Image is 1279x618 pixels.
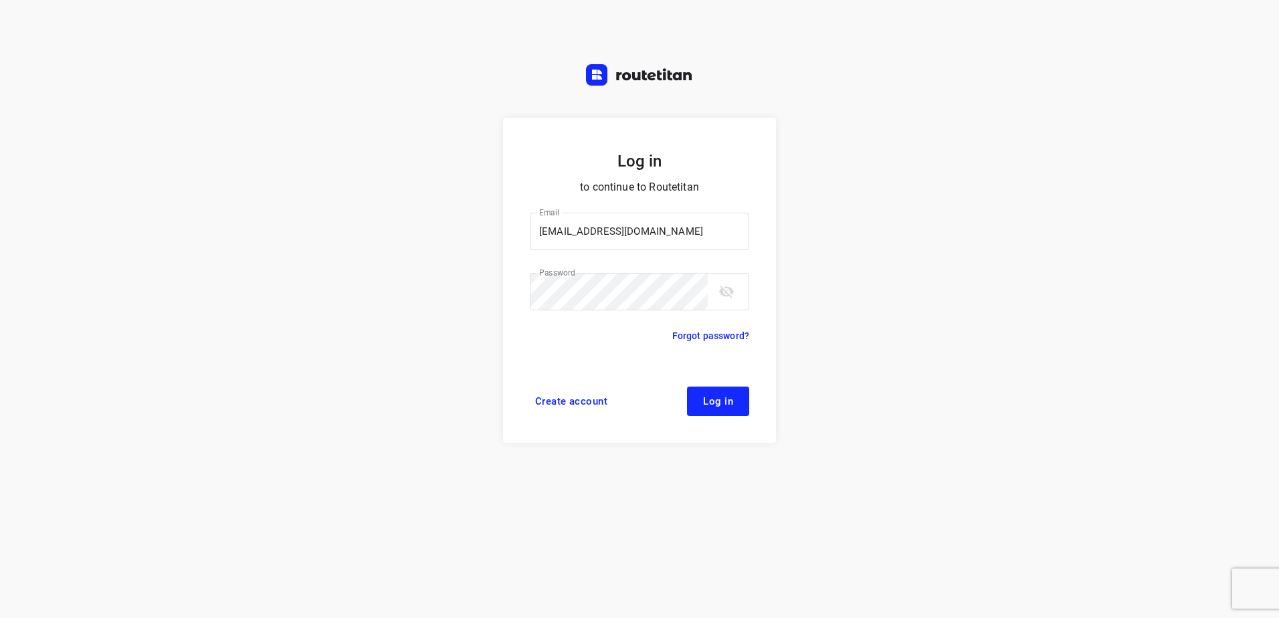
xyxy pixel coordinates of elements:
[672,328,749,344] a: Forgot password?
[713,278,740,305] button: toggle password visibility
[586,64,693,89] a: Routetitan
[530,387,613,416] a: Create account
[703,396,733,407] span: Log in
[687,387,749,416] button: Log in
[530,150,749,173] h5: Log in
[530,178,749,197] p: to continue to Routetitan
[586,64,693,86] img: Routetitan
[535,396,607,407] span: Create account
